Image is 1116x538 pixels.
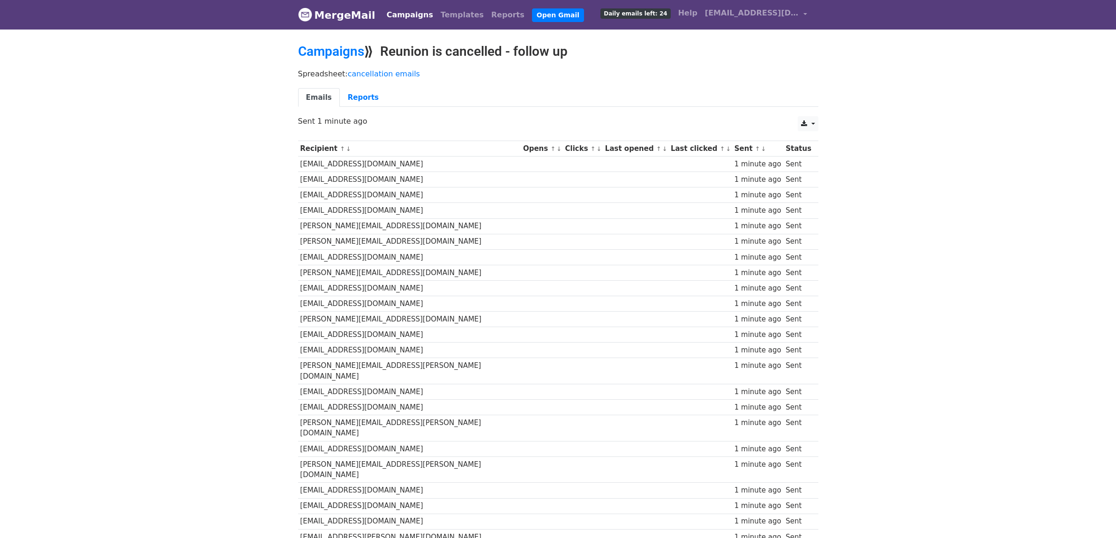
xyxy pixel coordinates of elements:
td: [PERSON_NAME][EMAIL_ADDRESS][DOMAIN_NAME] [298,234,521,249]
div: 1 minute ago [734,402,781,413]
td: [EMAIL_ADDRESS][DOMAIN_NAME] [298,384,521,400]
div: 1 minute ago [734,190,781,201]
td: Sent [783,172,813,187]
td: Sent [783,400,813,415]
td: [PERSON_NAME][EMAIL_ADDRESS][DOMAIN_NAME] [298,265,521,280]
div: 1 minute ago [734,221,781,232]
a: ↓ [662,145,667,152]
td: [EMAIL_ADDRESS][DOMAIN_NAME] [298,187,521,203]
div: 1 minute ago [734,387,781,397]
td: [PERSON_NAME][EMAIL_ADDRESS][PERSON_NAME][DOMAIN_NAME] [298,358,521,384]
span: [EMAIL_ADDRESS][DOMAIN_NAME] [705,7,799,19]
td: Sent [783,234,813,249]
a: Templates [437,6,487,24]
td: [EMAIL_ADDRESS][DOMAIN_NAME] [298,441,521,456]
td: [EMAIL_ADDRESS][DOMAIN_NAME] [298,157,521,172]
a: ↑ [340,145,345,152]
td: [EMAIL_ADDRESS][DOMAIN_NAME] [298,249,521,265]
td: [EMAIL_ADDRESS][DOMAIN_NAME] [298,296,521,312]
th: Status [783,141,813,157]
span: Daily emails left: 24 [600,8,670,19]
div: 1 minute ago [734,516,781,527]
td: [PERSON_NAME][EMAIL_ADDRESS][DOMAIN_NAME] [298,218,521,234]
iframe: Chat Widget [1069,493,1116,538]
td: Sent [783,456,813,483]
td: [EMAIL_ADDRESS][DOMAIN_NAME] [298,203,521,218]
div: 1 minute ago [734,345,781,356]
a: ↓ [597,145,602,152]
td: Sent [783,514,813,529]
div: 1 minute ago [734,159,781,170]
td: Sent [783,441,813,456]
div: 1 minute ago [734,299,781,309]
td: [EMAIL_ADDRESS][DOMAIN_NAME] [298,327,521,343]
td: [EMAIL_ADDRESS][DOMAIN_NAME] [298,498,521,514]
div: 1 minute ago [734,174,781,185]
th: Last opened [603,141,668,157]
td: Sent [783,218,813,234]
td: [PERSON_NAME][EMAIL_ADDRESS][PERSON_NAME][DOMAIN_NAME] [298,415,521,441]
td: [PERSON_NAME][EMAIL_ADDRESS][DOMAIN_NAME] [298,312,521,327]
td: [EMAIL_ADDRESS][DOMAIN_NAME] [298,172,521,187]
div: 1 minute ago [734,444,781,455]
div: 1 minute ago [734,485,781,496]
a: MergeMail [298,5,375,25]
td: Sent [783,203,813,218]
a: Campaigns [383,6,437,24]
h2: ⟫ Reunion is cancelled - follow up [298,44,818,60]
a: cancellation emails [348,69,420,78]
td: Sent [783,249,813,265]
a: Open Gmail [532,8,584,22]
td: Sent [783,358,813,384]
a: ↓ [726,145,731,152]
th: Opens [521,141,563,157]
div: 1 minute ago [734,205,781,216]
div: 1 minute ago [734,283,781,294]
th: Clicks [563,141,603,157]
div: 1 minute ago [734,360,781,371]
div: 1 minute ago [734,268,781,278]
div: 1 minute ago [734,418,781,428]
td: Sent [783,343,813,358]
a: ↑ [755,145,760,152]
a: Daily emails left: 24 [597,4,674,22]
td: Sent [783,296,813,312]
td: Sent [783,498,813,514]
td: Sent [783,157,813,172]
td: Sent [783,483,813,498]
a: [EMAIL_ADDRESS][DOMAIN_NAME] [701,4,811,26]
div: 1 minute ago [734,459,781,470]
p: Sent 1 minute ago [298,116,818,126]
td: [PERSON_NAME][EMAIL_ADDRESS][PERSON_NAME][DOMAIN_NAME] [298,456,521,483]
div: 1 minute ago [734,236,781,247]
td: Sent [783,187,813,203]
a: ↓ [761,145,766,152]
td: [EMAIL_ADDRESS][DOMAIN_NAME] [298,280,521,296]
a: Help [674,4,701,22]
td: Sent [783,415,813,441]
td: [EMAIL_ADDRESS][DOMAIN_NAME] [298,514,521,529]
td: Sent [783,384,813,400]
a: Reports [487,6,528,24]
th: Last clicked [668,141,732,157]
img: MergeMail logo [298,7,312,22]
p: Spreadsheet: [298,69,818,79]
a: ↑ [550,145,555,152]
a: Emails [298,88,340,107]
a: ↑ [591,145,596,152]
td: Sent [783,265,813,280]
a: ↓ [556,145,562,152]
a: ↑ [720,145,725,152]
div: 1 minute ago [734,501,781,511]
div: 1 minute ago [734,329,781,340]
td: Sent [783,312,813,327]
a: ↓ [346,145,351,152]
td: Sent [783,327,813,343]
div: 1 minute ago [734,252,781,263]
td: [EMAIL_ADDRESS][DOMAIN_NAME] [298,483,521,498]
td: Sent [783,280,813,296]
th: Recipient [298,141,521,157]
div: 1 minute ago [734,314,781,325]
a: ↑ [656,145,661,152]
